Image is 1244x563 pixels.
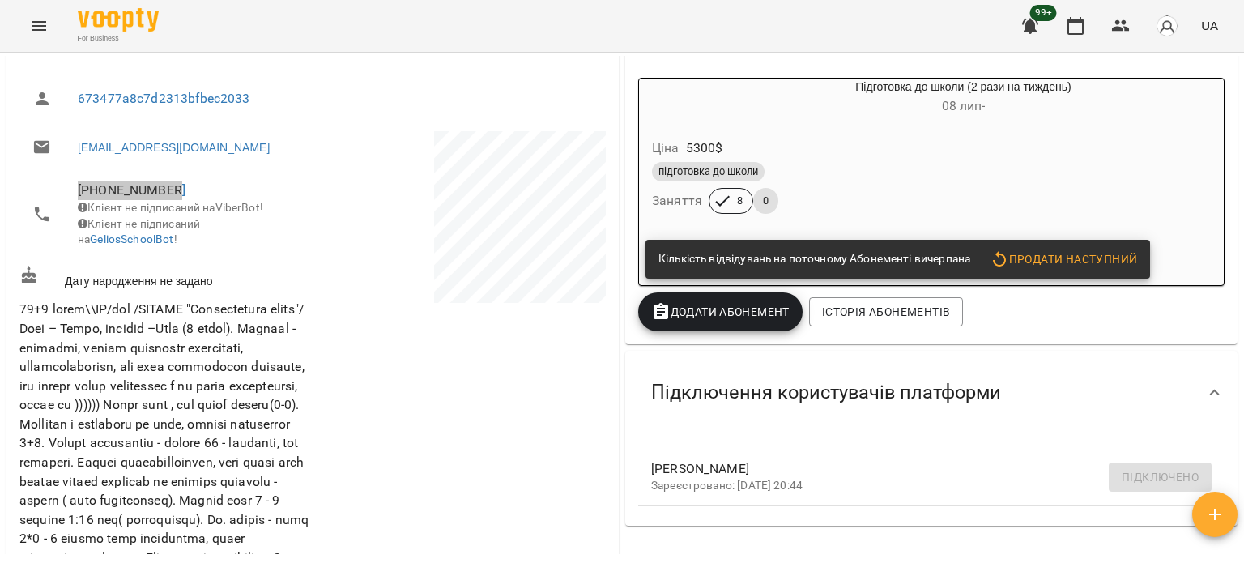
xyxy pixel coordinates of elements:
[983,245,1144,274] button: Продати наступний
[651,478,1186,494] p: Зареєстровано: [DATE] 20:44
[1030,5,1057,21] span: 99+
[78,182,185,198] a: [PHONE_NUMBER]
[1156,15,1178,37] img: avatar_s.png
[78,33,159,44] span: For Business
[753,194,778,208] span: 0
[651,380,1001,405] span: Підключення користувачів платформи
[651,459,1186,479] span: [PERSON_NAME]
[658,245,970,274] div: Кількість відвідувань на поточному Абонементі вичерпана
[16,262,313,292] div: Дату народження не задано
[727,194,752,208] span: 8
[90,232,173,245] a: GeliosSchoolBot
[990,250,1137,269] span: Продати наступний
[651,302,790,322] span: Додати Абонемент
[1201,17,1218,34] span: UA
[942,98,986,113] span: 08 лип -
[78,91,250,106] a: 673477a8c7d2313bfbec2033
[625,351,1238,434] div: Підключення користувачів платформи
[78,217,200,246] span: Клієнт не підписаний на !
[639,79,1210,233] button: Підготовка до школи (2 рази на тиждень)08 лип- Ціна5300$підготовка до школиЗаняття80
[1195,11,1225,41] button: UA
[19,6,58,45] button: Menu
[717,79,1210,117] div: Підготовка до школи (2 рази на тиждень)
[78,201,263,214] span: Клієнт не підписаний на ViberBot!
[809,297,963,326] button: Історія абонементів
[638,292,803,331] button: Додати Абонемент
[652,164,765,179] span: підготовка до школи
[686,139,723,158] p: 5300 $
[78,8,159,32] img: Voopty Logo
[639,79,717,117] div: Підготовка до школи (2 рази на тиждень)
[822,302,950,322] span: Історія абонементів
[78,139,270,156] a: [EMAIL_ADDRESS][DOMAIN_NAME]
[652,137,680,160] h6: Ціна
[652,190,702,212] h6: Заняття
